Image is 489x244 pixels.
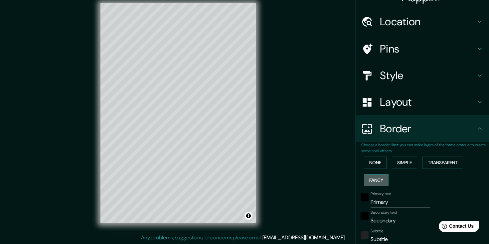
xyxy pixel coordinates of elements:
button: black [361,212,369,220]
div: . [347,234,348,242]
div: Style [356,62,489,89]
label: Subtitle [371,228,384,234]
div: Pins [356,36,489,62]
h4: Border [380,122,476,135]
button: None [364,157,387,169]
h4: Location [380,15,476,28]
a: [EMAIL_ADDRESS][DOMAIN_NAME] [262,234,345,241]
b: Hint [391,142,398,148]
button: Transparent [422,157,463,169]
button: Simple [392,157,417,169]
p: Any problems, suggestions, or concerns please email . [141,234,346,242]
div: Location [356,8,489,35]
div: Border [356,115,489,142]
p: Choose a border. : you can make layers of the frame opaque to create some cool effects. [361,142,489,154]
label: Secondary text [371,210,397,215]
div: Layout [356,89,489,115]
button: Fancy [364,174,389,186]
label: Primary text [371,191,391,197]
div: . [346,234,347,242]
h4: Pins [380,42,476,56]
h4: Layout [380,95,476,109]
button: color-222222 [361,231,369,239]
button: Toggle attribution [244,212,252,220]
iframe: Help widget launcher [430,218,482,237]
button: black [361,193,369,201]
h4: Style [380,69,476,82]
